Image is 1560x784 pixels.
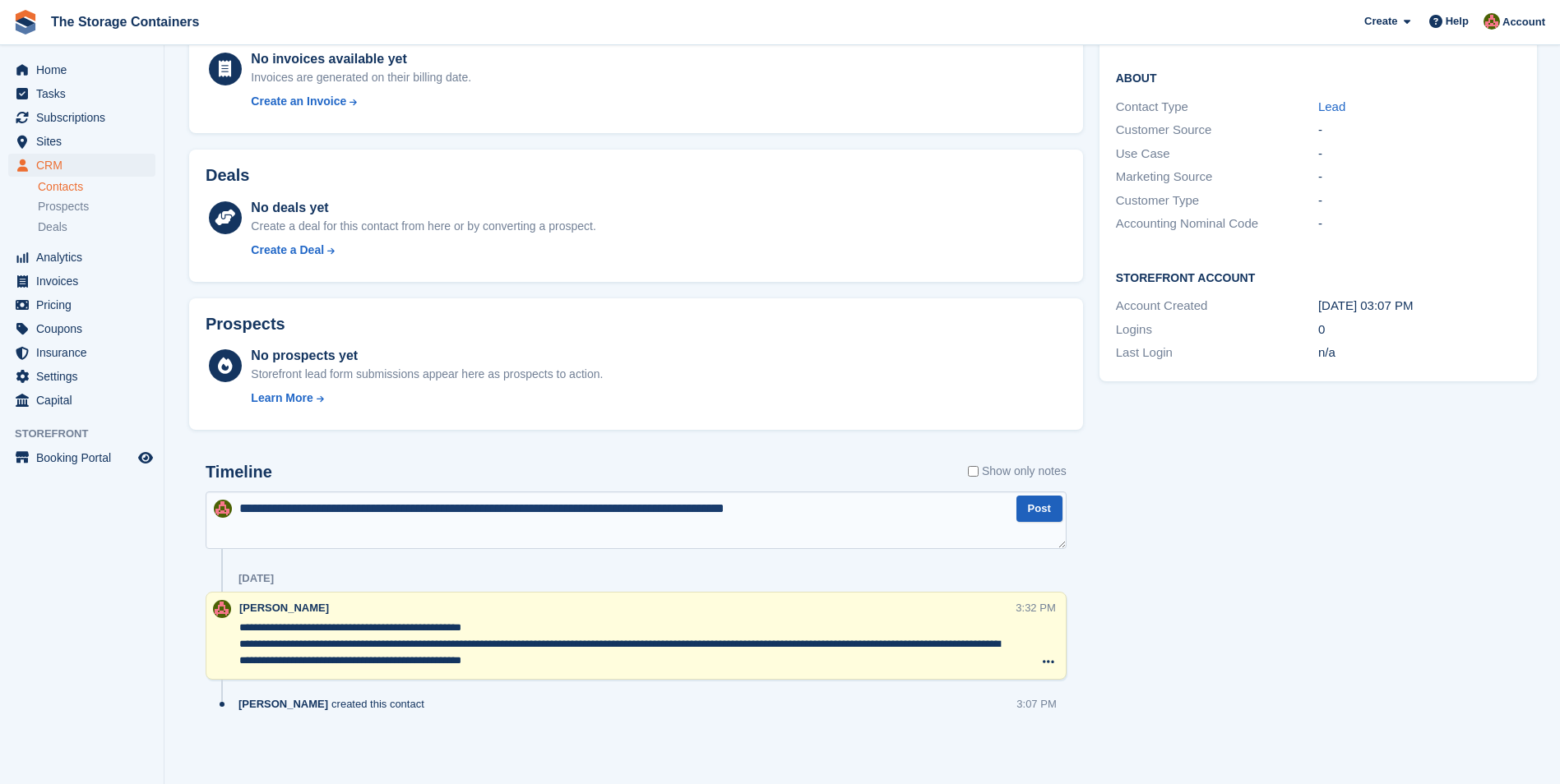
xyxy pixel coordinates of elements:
[1446,13,1469,30] span: Help
[251,218,595,235] div: Create a deal for this contact from here or by converting a prospect.
[8,389,155,412] a: menu
[251,390,603,407] a: Learn More
[251,49,471,69] div: No invoices available yet
[1116,297,1318,316] div: Account Created
[36,154,135,177] span: CRM
[1318,145,1521,164] div: -
[251,242,324,259] div: Create a Deal
[8,154,155,177] a: menu
[206,315,285,334] h2: Prospects
[8,270,155,293] a: menu
[1116,168,1318,187] div: Marketing Source
[1016,496,1062,523] button: Post
[36,58,135,81] span: Home
[1116,321,1318,339] div: Logins
[1484,13,1500,30] img: Kirsty Simpson
[8,341,155,364] a: menu
[8,446,155,469] a: menu
[36,365,135,388] span: Settings
[1116,269,1521,285] h2: Storefront Account
[1318,99,1345,113] a: Lead
[1016,696,1056,712] div: 3:07 PM
[238,572,274,585] div: [DATE]
[206,463,272,482] h2: Timeline
[1318,297,1521,316] div: [DATE] 03:07 PM
[36,446,135,469] span: Booking Portal
[1502,14,1545,30] span: Account
[38,219,67,235] span: Deals
[251,93,346,110] div: Create an Invoice
[8,58,155,81] a: menu
[8,317,155,340] a: menu
[251,198,595,218] div: No deals yet
[38,199,89,214] span: Prospects
[36,389,135,412] span: Capital
[1318,168,1521,187] div: -
[36,293,135,316] span: Pricing
[8,246,155,269] a: menu
[36,341,135,364] span: Insurance
[36,246,135,269] span: Analytics
[36,130,135,153] span: Sites
[251,93,471,110] a: Create an Invoice
[13,10,38,35] img: stora-icon-8386f47178a22dfd0bd8f6a31ec36ba5ce8667c1dd55bd0f319d3a0aa187defe.svg
[239,602,329,614] span: [PERSON_NAME]
[1318,344,1521,362] div: n/a
[38,198,155,215] a: Prospects
[251,242,595,259] a: Create a Deal
[8,130,155,153] a: menu
[1116,69,1521,85] h2: About
[1318,191,1521,210] div: -
[1318,121,1521,140] div: -
[8,365,155,388] a: menu
[36,106,135,129] span: Subscriptions
[136,448,155,468] a: Preview store
[1116,344,1318,362] div: Last Login
[36,270,135,293] span: Invoices
[1116,191,1318,210] div: Customer Type
[214,500,232,518] img: Kirsty Simpson
[251,390,312,407] div: Learn More
[15,426,164,442] span: Storefront
[213,600,231,618] img: Kirsty Simpson
[38,179,155,195] a: Contacts
[1318,321,1521,339] div: 0
[44,8,206,35] a: The Storage Containers
[1116,214,1318,233] div: Accounting Nominal Code
[206,166,249,185] h2: Deals
[38,219,155,236] a: Deals
[36,317,135,340] span: Coupons
[8,293,155,316] a: menu
[251,346,603,366] div: No prospects yet
[251,366,603,383] div: Storefront lead form submissions appear here as prospects to action.
[1116,121,1318,140] div: Customer Source
[1318,214,1521,233] div: -
[1016,600,1055,616] div: 3:32 PM
[8,106,155,129] a: menu
[1116,98,1318,117] div: Contact Type
[238,696,433,712] div: created this contact
[238,696,328,712] span: [PERSON_NAME]
[1116,145,1318,164] div: Use Case
[8,82,155,105] a: menu
[36,82,135,105] span: Tasks
[968,463,979,480] input: Show only notes
[251,69,471,86] div: Invoices are generated on their billing date.
[1364,13,1397,30] span: Create
[968,463,1067,480] label: Show only notes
